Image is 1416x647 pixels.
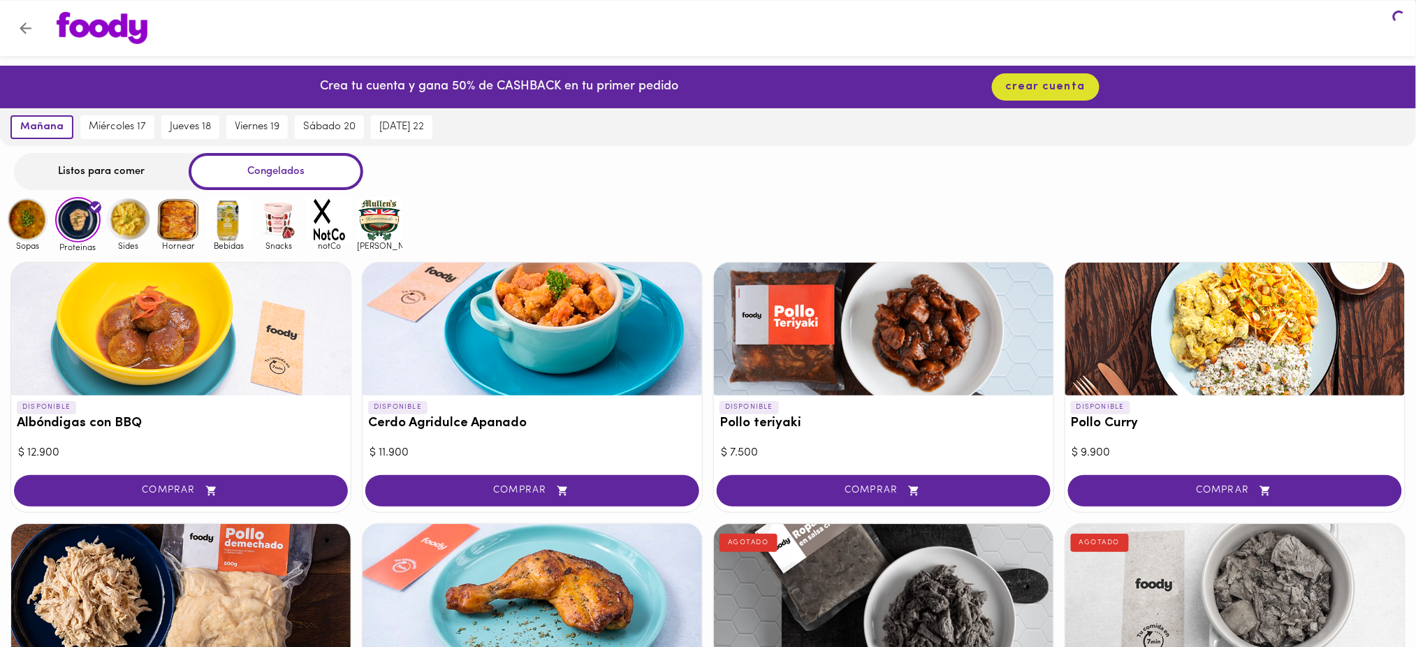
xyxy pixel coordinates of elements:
span: Snacks [256,241,302,250]
img: notCo [307,197,352,242]
span: Bebidas [206,241,251,250]
span: viernes 19 [235,121,279,133]
button: crear cuenta [992,73,1100,101]
span: Hornear [156,241,201,250]
button: [DATE] 22 [371,115,432,139]
button: sábado 20 [295,115,364,139]
button: COMPRAR [365,475,699,507]
div: $ 12.900 [18,445,344,461]
span: Sides [105,241,151,250]
p: Crea tu cuenta y gana 50% de CASHBACK en tu primer pedido [320,78,678,96]
div: Pollo Curry [1065,263,1405,395]
div: Congelados [189,153,363,190]
span: notCo [307,241,352,250]
h3: Cerdo Agridulce Apanado [368,416,696,431]
div: Cerdo Agridulce Apanado [363,263,702,395]
button: miércoles 17 [80,115,154,139]
button: COMPRAR [1068,475,1402,507]
h3: Pollo teriyaki [720,416,1048,431]
span: COMPRAR [1086,485,1385,497]
img: Bebidas [206,197,251,242]
img: Sopas [5,197,50,242]
img: Snacks [256,197,302,242]
button: mañana [10,115,73,139]
span: Proteinas [55,242,101,252]
img: Sides [105,197,151,242]
h3: Albóndigas con BBQ [17,416,345,431]
div: Listos para comer [14,153,189,190]
img: Hornear [156,197,201,242]
h3: Pollo Curry [1071,416,1399,431]
span: jueves 18 [170,121,211,133]
span: [PERSON_NAME] [357,241,402,250]
div: AGOTADO [720,534,778,552]
iframe: Messagebird Livechat Widget [1335,566,1402,633]
span: miércoles 17 [89,121,146,133]
button: viernes 19 [226,115,288,139]
span: COMPRAR [383,485,682,497]
span: COMPRAR [31,485,330,497]
span: COMPRAR [734,485,1033,497]
div: $ 9.900 [1072,445,1398,461]
div: Pollo teriyaki [714,263,1053,395]
button: COMPRAR [14,475,348,507]
button: jueves 18 [161,115,219,139]
img: logo.png [57,12,147,44]
img: mullens [357,197,402,242]
p: DISPONIBLE [368,401,428,414]
div: $ 7.500 [721,445,1046,461]
span: [DATE] 22 [379,121,424,133]
span: crear cuenta [1006,80,1086,94]
div: $ 11.900 [370,445,695,461]
p: DISPONIBLE [1071,401,1130,414]
button: Volver [8,11,43,45]
div: Albóndigas con BBQ [11,263,351,395]
img: Proteinas [55,197,101,242]
p: DISPONIBLE [17,401,76,414]
span: Sopas [5,241,50,250]
button: COMPRAR [717,475,1051,507]
span: sábado 20 [303,121,356,133]
span: mañana [20,121,64,133]
div: AGOTADO [1071,534,1129,552]
p: DISPONIBLE [720,401,779,414]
